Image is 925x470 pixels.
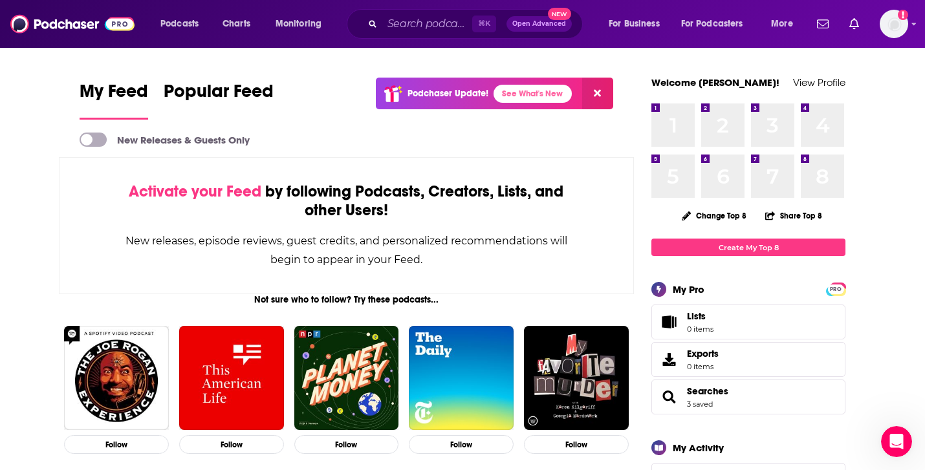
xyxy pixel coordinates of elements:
[151,14,215,34] button: open menu
[80,80,148,110] span: My Feed
[687,325,713,334] span: 0 items
[651,304,845,339] a: Lists
[408,88,488,99] p: Podchaser Update!
[793,76,845,89] a: View Profile
[472,16,496,32] span: ⌘ K
[880,10,908,38] span: Logged in as RebeccaThomas9000
[179,326,284,431] img: This American Life
[409,435,514,454] button: Follow
[828,284,843,294] span: PRO
[409,326,514,431] img: The Daily
[651,342,845,377] a: Exports
[898,10,908,20] svg: Add a profile image
[674,208,754,224] button: Change Top 8
[524,326,629,431] img: My Favorite Murder with Karen Kilgariff and Georgia Hardstark
[673,283,704,295] div: My Pro
[179,435,284,454] button: Follow
[124,182,569,220] div: by following Podcasts, Creators, Lists, and other Users!
[828,284,843,294] a: PRO
[294,326,399,431] img: Planet Money
[10,12,135,36] img: Podchaser - Follow, Share and Rate Podcasts
[164,80,274,110] span: Popular Feed
[651,76,779,89] a: Welcome [PERSON_NAME]!
[512,21,566,27] span: Open Advanced
[687,362,719,371] span: 0 items
[687,348,719,359] span: Exports
[267,14,338,34] button: open menu
[881,426,912,457] iframe: Intercom live chat
[59,294,634,305] div: Not sure who to follow? Try these podcasts...
[673,14,762,34] button: open menu
[656,350,682,369] span: Exports
[80,133,250,147] a: New Releases & Guests Only
[64,326,169,431] img: The Joe Rogan Experience
[129,182,261,201] span: Activate your Feed
[687,310,713,322] span: Lists
[687,310,706,322] span: Lists
[812,13,834,35] a: Show notifications dropdown
[681,15,743,33] span: For Podcasters
[164,80,274,120] a: Popular Feed
[124,231,569,269] div: New releases, episode reviews, guest credits, and personalized recommendations will begin to appe...
[160,15,199,33] span: Podcasts
[656,388,682,406] a: Searches
[64,435,169,454] button: Follow
[223,15,250,33] span: Charts
[880,10,908,38] img: User Profile
[880,10,908,38] button: Show profile menu
[548,8,571,20] span: New
[687,400,713,409] a: 3 saved
[359,9,595,39] div: Search podcasts, credits, & more...
[524,435,629,454] button: Follow
[656,313,682,331] span: Lists
[844,13,864,35] a: Show notifications dropdown
[382,14,472,34] input: Search podcasts, credits, & more...
[494,85,572,103] a: See What's New
[506,16,572,32] button: Open AdvancedNew
[609,15,660,33] span: For Business
[771,15,793,33] span: More
[294,435,399,454] button: Follow
[276,15,321,33] span: Monitoring
[214,14,258,34] a: Charts
[765,203,823,228] button: Share Top 8
[600,14,676,34] button: open menu
[651,379,845,414] span: Searches
[762,14,809,34] button: open menu
[80,80,148,120] a: My Feed
[651,239,845,256] a: Create My Top 8
[673,442,724,454] div: My Activity
[687,385,728,397] a: Searches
